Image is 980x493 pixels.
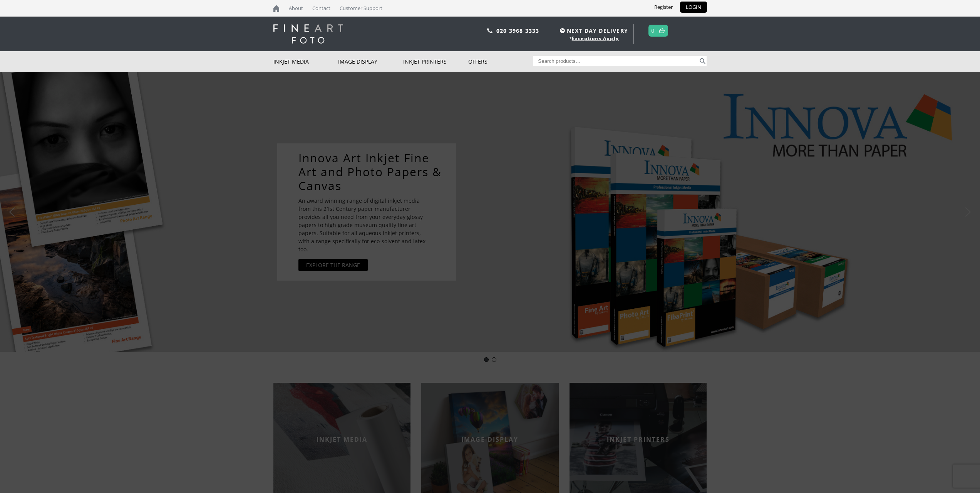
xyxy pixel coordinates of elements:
[659,28,665,33] img: basket.svg
[273,24,343,44] img: logo-white.svg
[533,56,698,66] input: Search products…
[487,28,493,33] img: phone.svg
[468,51,533,72] a: Offers
[338,51,403,72] a: Image Display
[403,51,468,72] a: Inkjet Printers
[698,56,707,66] button: Search
[558,26,628,35] span: NEXT DAY DELIVERY
[496,27,539,34] a: 020 3968 3333
[572,35,619,42] a: Exceptions Apply
[651,25,655,36] a: 0
[680,2,707,13] a: LOGIN
[273,51,338,72] a: Inkjet Media
[648,2,678,13] a: Register
[560,28,565,33] img: time.svg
